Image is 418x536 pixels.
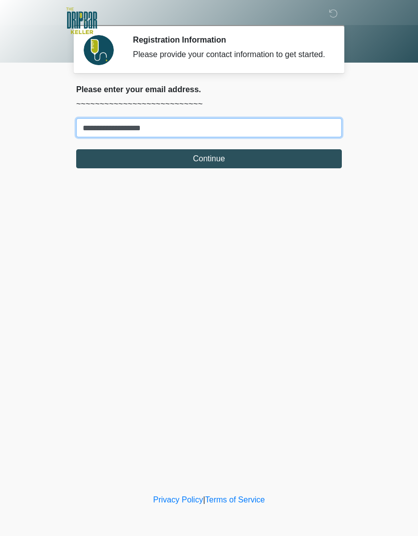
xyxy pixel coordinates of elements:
[153,495,203,504] a: Privacy Policy
[203,495,205,504] a: |
[205,495,265,504] a: Terms of Service
[66,8,97,34] img: The DRIPBaR - Keller Logo
[76,85,342,94] h2: Please enter your email address.
[76,149,342,168] button: Continue
[84,35,114,65] img: Agent Avatar
[76,98,342,110] p: ~~~~~~~~~~~~~~~~~~~~~~~~~~~
[133,49,327,61] div: Please provide your contact information to get started.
